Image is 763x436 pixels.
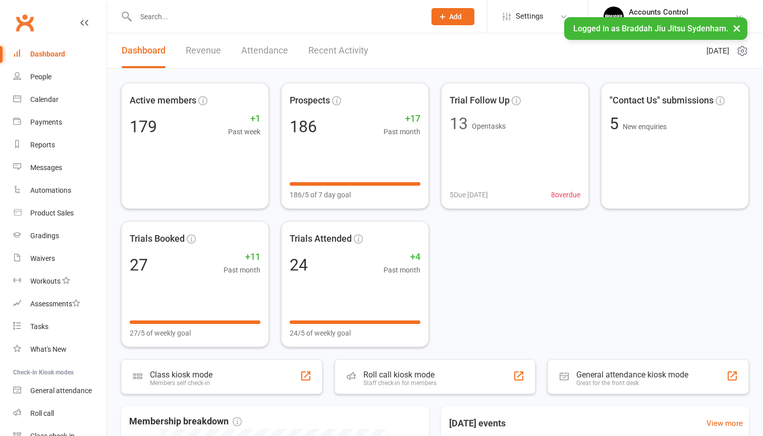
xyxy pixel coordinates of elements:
a: General attendance kiosk mode [13,379,106,402]
input: Search... [133,10,418,24]
span: 186/5 of 7 day goal [290,189,351,200]
a: Automations [13,179,106,202]
span: Add [449,13,462,21]
img: thumb_image1701918351.png [604,7,624,27]
span: Open tasks [472,122,506,130]
a: Clubworx [12,10,37,35]
span: 5 Due [DATE] [450,189,488,200]
a: Attendance [241,33,288,68]
a: Workouts [13,270,106,293]
div: What's New [30,345,67,353]
a: Gradings [13,225,106,247]
div: Automations [30,186,71,194]
span: [DATE] [706,45,729,57]
a: Roll call [13,402,106,425]
span: Logged in as Braddah Jiu Jitsu Sydenham. [573,24,728,33]
button: Add [431,8,474,25]
div: Gradings [30,232,59,240]
div: 13 [450,116,468,132]
a: Tasks [13,315,106,338]
div: Product Sales [30,209,74,217]
span: Past month [224,264,260,276]
span: Trial Follow Up [450,93,510,108]
div: Waivers [30,254,55,262]
span: 24/5 of weekly goal [290,328,351,339]
span: Past month [384,264,420,276]
div: Great for the front desk [576,379,688,387]
span: New enquiries [623,123,667,131]
a: View more [706,417,743,429]
div: Payments [30,118,62,126]
a: People [13,66,106,88]
div: People [30,73,51,81]
div: 27 [130,257,148,273]
span: Prospects [290,93,330,108]
div: Dashboard [30,50,65,58]
span: Trials Booked [130,232,185,246]
div: Roll call [30,409,54,417]
div: Roll call kiosk mode [363,370,437,379]
span: Past week [228,126,260,137]
span: Trials Attended [290,232,352,246]
div: Staff check-in for members [363,379,437,387]
div: Assessments [30,300,80,308]
div: [PERSON_NAME] Jitsu Sydenham [629,17,735,26]
span: 27/5 of weekly goal [130,328,191,339]
div: 179 [130,119,157,135]
a: Dashboard [122,33,166,68]
a: Waivers [13,247,106,270]
a: Dashboard [13,43,106,66]
a: Messages [13,156,106,179]
div: Members self check-in [150,379,212,387]
span: +1 [228,112,260,126]
a: What's New [13,338,106,361]
span: 5 [610,114,623,133]
span: "Contact Us" submissions [610,93,714,108]
span: Past month [384,126,420,137]
div: Class kiosk mode [150,370,212,379]
div: 186 [290,119,317,135]
h3: [DATE] events [441,414,514,432]
a: Recent Activity [308,33,368,68]
div: Calendar [30,95,59,103]
div: Messages [30,163,62,172]
a: Payments [13,111,106,134]
a: Assessments [13,293,106,315]
a: Product Sales [13,202,106,225]
span: +17 [384,112,420,126]
span: 8 overdue [551,189,580,200]
div: 24 [290,257,308,273]
button: × [728,17,746,39]
a: Calendar [13,88,106,111]
div: Accounts Control [629,8,735,17]
div: Reports [30,141,55,149]
span: Membership breakdown [129,414,242,429]
span: Settings [516,5,543,28]
div: General attendance kiosk mode [576,370,688,379]
span: Active members [130,93,196,108]
div: General attendance [30,387,92,395]
div: Workouts [30,277,61,285]
div: Tasks [30,322,48,331]
span: +4 [384,250,420,264]
a: Revenue [186,33,221,68]
span: +11 [224,250,260,264]
a: Reports [13,134,106,156]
